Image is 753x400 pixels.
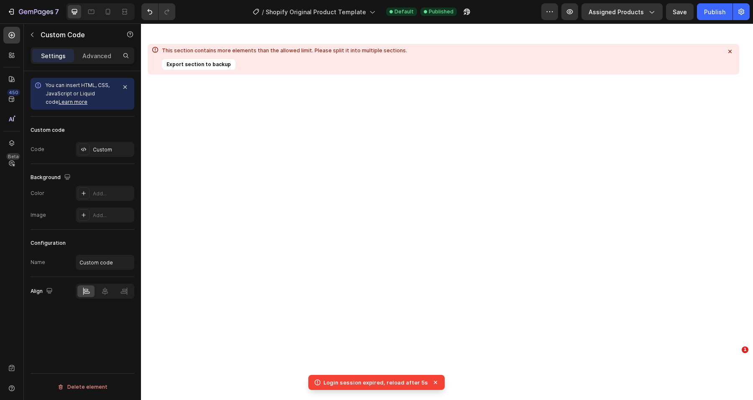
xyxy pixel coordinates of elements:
div: Background [31,172,72,183]
span: You can insert HTML, CSS, JavaScript or Liquid code [46,82,110,105]
span: Published [429,8,453,15]
div: Code [31,146,44,153]
p: Custom Code [41,30,112,40]
span: Save [673,8,687,15]
div: Align [31,286,54,297]
p: Settings [41,51,66,60]
iframe: Intercom live chat [725,359,745,379]
button: Delete element [31,380,134,394]
button: Export section to backup [162,59,236,70]
div: Beta [6,153,20,160]
div: This section contains more elements than the allowed limit. Please split it into multiple sections. [162,47,407,54]
div: Custom code [31,126,65,134]
div: 450 [7,89,20,96]
p: Advanced [82,51,111,60]
button: Save [666,3,694,20]
button: Assigned Products [581,3,663,20]
span: Default [394,8,414,15]
div: Add... [93,212,132,219]
p: 7 [55,7,59,17]
div: Delete element [57,382,108,392]
div: Add... [93,190,132,197]
div: Custom [93,146,132,154]
a: Learn more [59,99,87,105]
div: Publish [704,8,725,16]
iframe: Design area [141,23,753,400]
div: Configuration [31,239,66,247]
span: Assigned Products [589,8,644,16]
span: Shopify Original Product Template [266,8,366,16]
div: Image [31,211,46,219]
div: Color [31,190,44,197]
button: 7 [3,3,63,20]
button: Publish [697,3,733,20]
p: Login session expired, reload after 5s [323,378,428,387]
div: Name [31,259,45,266]
span: 1 [742,346,748,353]
span: / [262,8,264,16]
div: Undo/Redo [141,3,175,20]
